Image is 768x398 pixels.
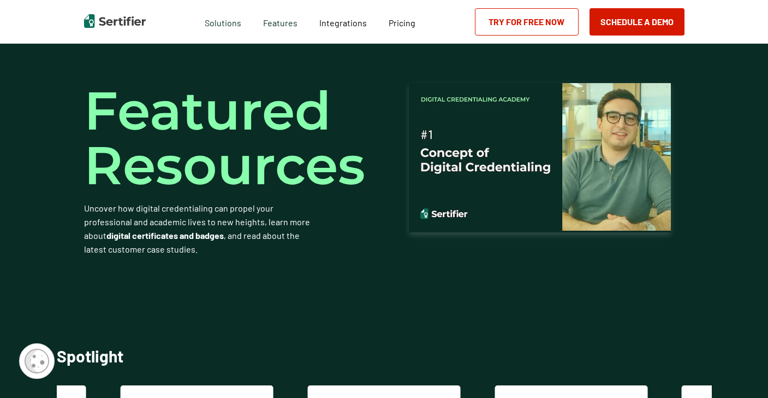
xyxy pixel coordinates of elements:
[389,15,415,28] a: Pricing
[205,15,241,28] span: Solutions
[57,346,123,366] p: Spotlight
[409,83,671,231] img: Youtube Player
[713,346,768,398] iframe: Chat Widget
[84,83,373,192] h3: Featured Resources
[409,83,671,232] a: Youtube Player
[84,14,146,28] img: Sertifier | Digital Credentialing Platform
[475,8,579,36] a: Try for Free Now
[319,15,367,28] a: Integrations
[84,201,315,256] p: Uncover how digital credentialing can propel your professional and academic lives to new heights,...
[590,8,684,36] button: Schedule a Demo
[319,17,367,28] span: Integrations
[263,15,297,28] span: Features
[389,17,415,28] span: Pricing
[25,349,49,373] img: Cookie Popup Icon
[106,230,224,241] b: digital certificates and badges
